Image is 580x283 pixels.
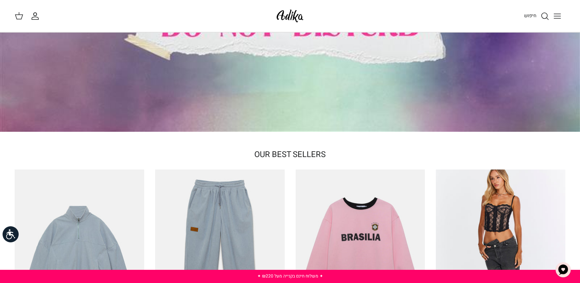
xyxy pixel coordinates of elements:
[254,149,326,160] a: OUR BEST SELLERS
[257,273,323,279] a: ✦ משלוח חינם בקנייה מעל ₪220 ✦
[552,259,574,281] button: צ'אט
[524,12,536,19] span: חיפוש
[549,8,565,24] button: Toggle menu
[524,12,549,21] a: חיפוש
[274,7,306,25] img: Adika IL
[31,12,42,21] a: החשבון שלי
